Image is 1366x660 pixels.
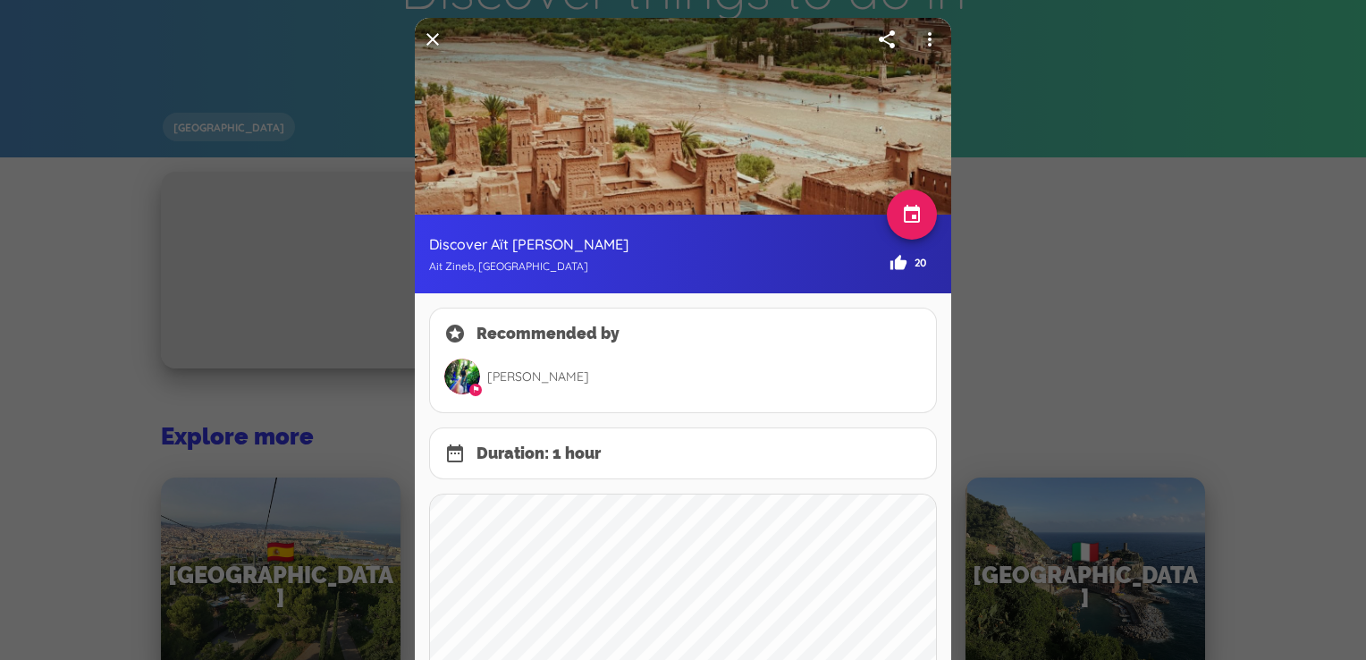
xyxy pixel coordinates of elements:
span: 20 [915,254,926,272]
img: Discover Aït Benhaddou Kasbah [415,18,951,215]
span: Ait Zineb, [GEOGRAPHIC_DATA] [429,258,879,275]
p: [PERSON_NAME] [480,360,922,393]
h2: Recommended by [476,325,922,342]
button: 20 [881,249,935,277]
img: Dina Yazidi [444,359,480,394]
h1: Discover Aït [PERSON_NAME] [429,233,628,257]
h2: Duration: 1 hour [476,444,922,461]
span: ⚑ [469,384,482,396]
